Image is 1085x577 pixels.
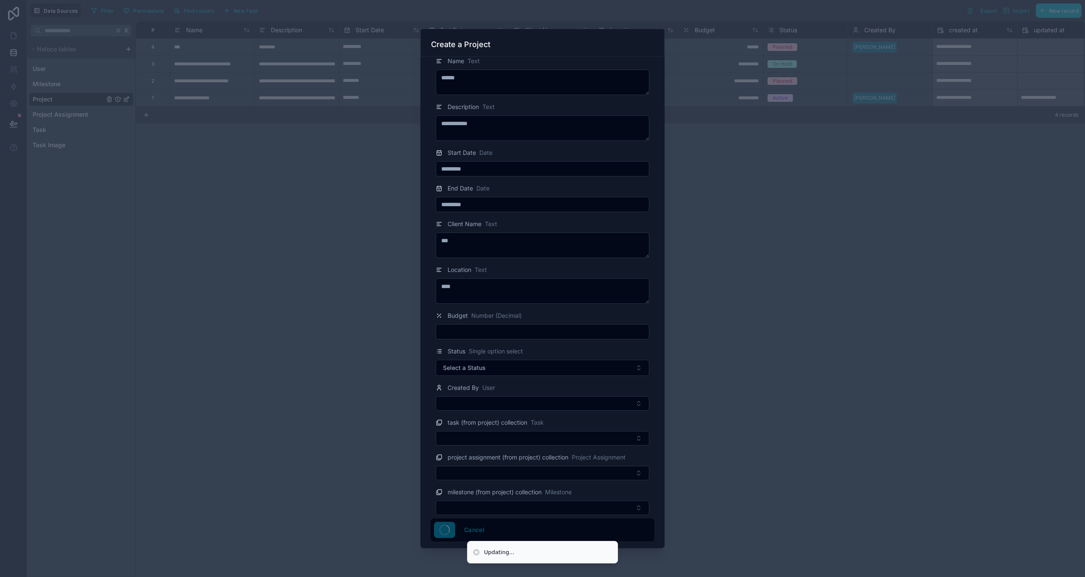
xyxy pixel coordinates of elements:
span: Text [485,220,497,228]
button: Select Button [436,360,649,376]
span: Milestone [545,488,572,496]
span: Date [479,148,492,157]
span: Single option select [469,347,523,356]
div: Updating... [484,548,515,557]
span: Budget [448,311,468,320]
span: task (from project) collection [448,418,527,427]
button: Select Button [436,431,649,445]
span: Select a Status [443,364,486,372]
span: End Date [448,184,473,193]
span: Status [448,347,465,356]
button: Select Button [436,396,649,411]
span: Client Name [448,220,481,228]
span: User [482,384,495,392]
button: Select Button [436,501,649,515]
span: Project Assignment [572,453,626,462]
span: Text [482,103,495,111]
span: Text [475,266,487,274]
span: Start Date [448,148,476,157]
span: Created By [448,384,479,392]
span: Text [467,57,480,65]
span: Name [448,57,464,65]
span: project assignment (from project) collection [448,453,568,462]
span: milestone (from project) collection [448,488,542,496]
span: Location [448,266,471,274]
h3: Create a Project [431,39,490,50]
span: Number (Decimal) [471,311,522,320]
span: Description [448,103,479,111]
span: Date [476,184,490,193]
button: Select Button [436,466,649,480]
span: Task [531,418,544,427]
